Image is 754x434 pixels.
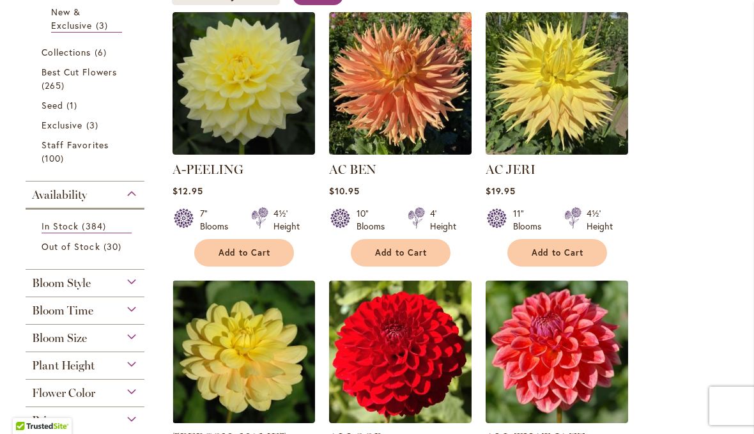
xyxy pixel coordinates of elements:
span: Out of Stock [42,240,100,252]
div: 4½' Height [273,207,300,233]
div: 11" Blooms [513,207,549,233]
span: 6 [95,45,110,59]
a: A-PEELING [173,162,243,177]
span: 3 [96,19,111,32]
a: AC BEN [329,162,376,177]
button: Add to Cart [194,239,294,267]
span: Bloom Style [32,276,91,290]
img: ALI OOP [329,281,472,423]
a: A-Peeling [173,145,315,157]
span: Availability [32,188,87,202]
span: Seed [42,99,63,111]
img: A-Peeling [173,12,315,155]
a: Best Cut Flowers [42,65,132,92]
a: ALI OOP [329,414,472,426]
button: Add to Cart [351,239,450,267]
span: Best Cut Flowers [42,66,117,78]
span: In Stock [42,220,79,232]
span: Add to Cart [532,247,584,258]
img: AHOY MATEY [173,281,315,423]
a: Staff Favorites [42,138,132,165]
a: Out of Stock 30 [42,240,132,253]
span: 30 [104,240,125,253]
a: Collections [42,45,132,59]
span: Bloom Size [32,331,87,345]
a: AC Jeri [486,145,628,157]
a: Exclusive [42,118,132,132]
span: 3 [86,118,102,132]
a: Seed [42,98,132,112]
div: 4½' Height [587,207,613,233]
a: New &amp; Exclusive [51,5,122,33]
img: AC BEN [329,12,472,155]
span: 100 [42,151,67,165]
span: Collections [42,46,91,58]
img: ALL THAT JAZZ [486,281,628,423]
a: AC BEN [329,145,472,157]
button: Add to Cart [507,239,607,267]
span: $10.95 [329,185,360,197]
a: AHOY MATEY [173,414,315,426]
span: $19.95 [486,185,516,197]
div: 10" Blooms [357,207,392,233]
div: 7" Blooms [200,207,236,233]
span: Flower Color [32,386,95,400]
a: ALL THAT JAZZ [486,414,628,426]
span: Plant Height [32,359,95,373]
span: Exclusive [42,119,82,131]
div: 4' Height [430,207,456,233]
a: AC JERI [486,162,535,177]
span: 1 [66,98,81,112]
img: AC Jeri [486,12,628,155]
span: Staff Favorites [42,139,109,151]
span: $12.95 [173,185,203,197]
iframe: Launch Accessibility Center [10,389,45,424]
span: Add to Cart [375,247,427,258]
a: In Stock 384 [42,219,132,233]
span: New & Exclusive [51,6,92,31]
span: Add to Cart [219,247,271,258]
span: 265 [42,79,68,92]
span: 384 [82,219,109,233]
span: Bloom Time [32,304,93,318]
